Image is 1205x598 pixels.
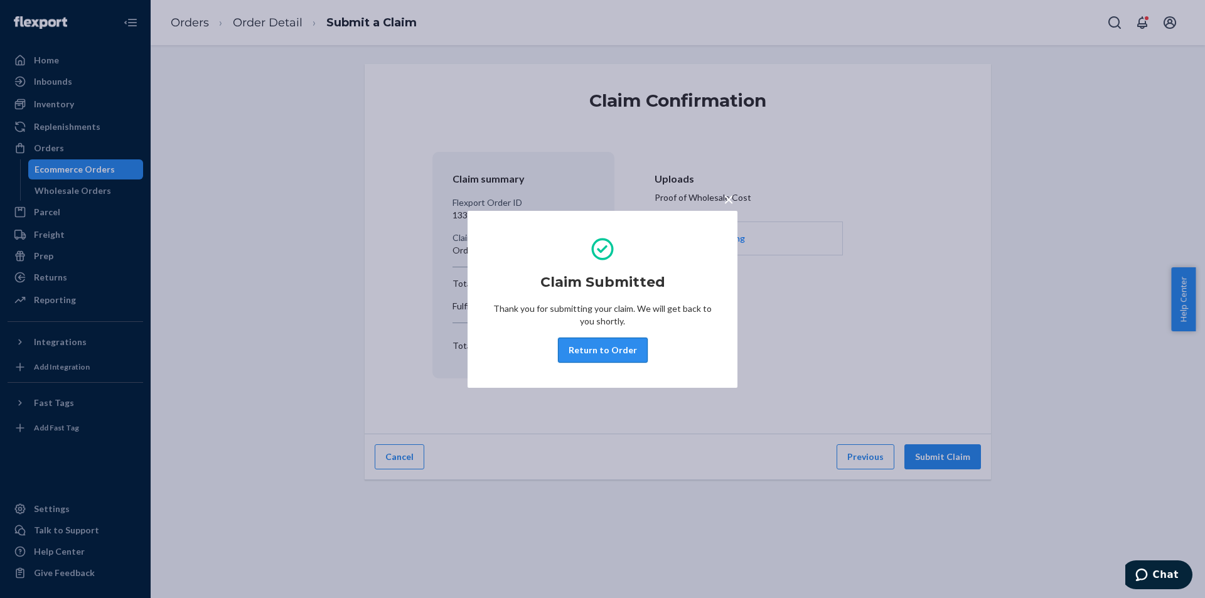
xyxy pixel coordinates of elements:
[724,188,734,210] span: ×
[540,272,665,292] h2: Claim Submitted
[1125,560,1192,592] iframe: Opens a widget where you can chat to one of our agents
[493,302,712,328] p: Thank you for submitting your claim. We will get back to you shortly.
[558,338,648,363] button: Return to Order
